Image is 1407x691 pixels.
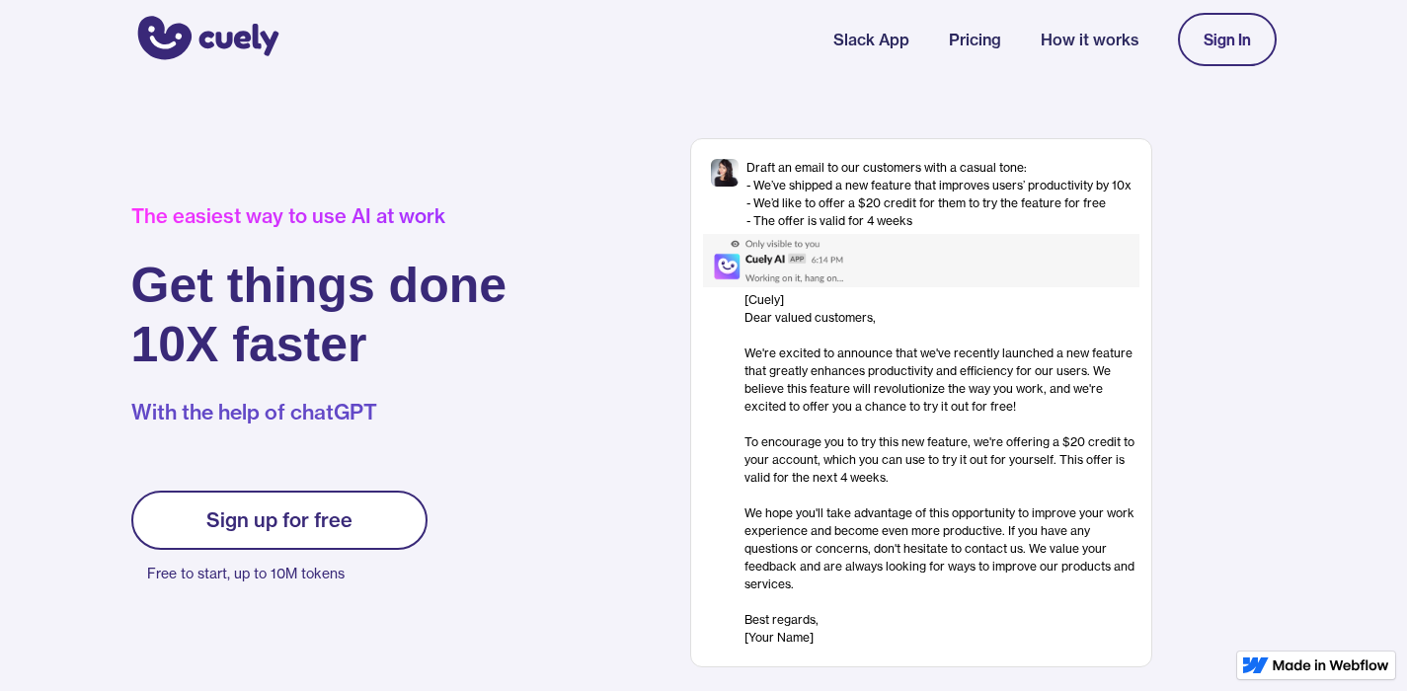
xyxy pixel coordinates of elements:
a: Sign up for free [131,491,428,550]
a: How it works [1041,28,1138,51]
div: [Cuely] Dear valued customers, ‍ We're excited to announce that we've recently launched a new fea... [744,291,1139,647]
a: home [131,3,279,76]
a: Slack App [833,28,909,51]
p: With the help of chatGPT [131,398,508,427]
a: Pricing [949,28,1001,51]
div: Sign In [1204,31,1251,48]
div: Sign up for free [206,508,352,532]
img: Made in Webflow [1273,659,1389,671]
p: Free to start, up to 10M tokens [147,560,428,587]
div: The easiest way to use AI at work [131,204,508,228]
div: Draft an email to our customers with a casual tone: - We’ve shipped a new feature that improves u... [746,159,1132,230]
a: Sign In [1178,13,1277,66]
h1: Get things done 10X faster [131,256,508,374]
